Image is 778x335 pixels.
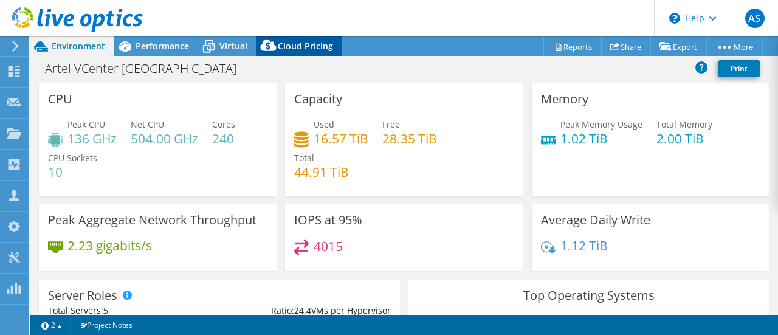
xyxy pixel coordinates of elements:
[219,304,391,317] div: Ratio: VMs per Hypervisor
[48,304,219,317] div: Total Servers:
[67,119,105,130] span: Peak CPU
[669,13,680,24] svg: \n
[294,305,311,316] span: 24.4
[745,9,765,28] span: AS
[614,314,661,328] li: VMware
[543,37,602,56] a: Reports
[48,289,117,302] h3: Server Roles
[541,92,588,106] h3: Memory
[52,40,105,52] span: Environment
[382,119,400,130] span: Free
[212,119,235,130] span: Cores
[212,132,235,145] h4: 240
[136,40,189,52] span: Performance
[219,40,247,52] span: Virtual
[278,40,333,52] span: Cloud Pricing
[510,314,562,328] li: Windows
[314,132,368,145] h4: 16.57 TiB
[314,119,334,130] span: Used
[570,314,606,328] li: Linux
[314,240,343,253] h4: 4015
[294,152,314,164] span: Total
[48,213,256,227] h3: Peak Aggregate Network Throughput
[650,37,707,56] a: Export
[48,92,72,106] h3: CPU
[560,132,642,145] h4: 1.02 TiB
[70,317,141,333] a: Project Notes
[48,152,97,164] span: CPU Sockets
[103,305,108,316] span: 5
[40,62,255,75] h1: Artel VCenter [GEOGRAPHIC_DATA]
[294,165,349,179] h4: 44.91 TiB
[541,213,650,227] h3: Average Daily Write
[382,132,437,145] h4: 28.35 TiB
[131,132,198,145] h4: 504.00 GHz
[294,213,362,227] h3: IOPS at 95%
[48,165,97,179] h4: 10
[706,37,763,56] a: More
[718,60,760,77] a: Print
[67,132,117,145] h4: 136 GHz
[131,119,164,130] span: Net CPU
[656,132,712,145] h4: 2.00 TiB
[656,119,712,130] span: Total Memory
[294,92,342,106] h3: Capacity
[418,289,760,302] h3: Top Operating Systems
[33,317,71,333] a: 2
[560,119,642,130] span: Peak Memory Usage
[560,239,608,252] h4: 1.12 TiB
[67,239,152,252] h4: 2.23 gigabits/s
[601,37,651,56] a: Share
